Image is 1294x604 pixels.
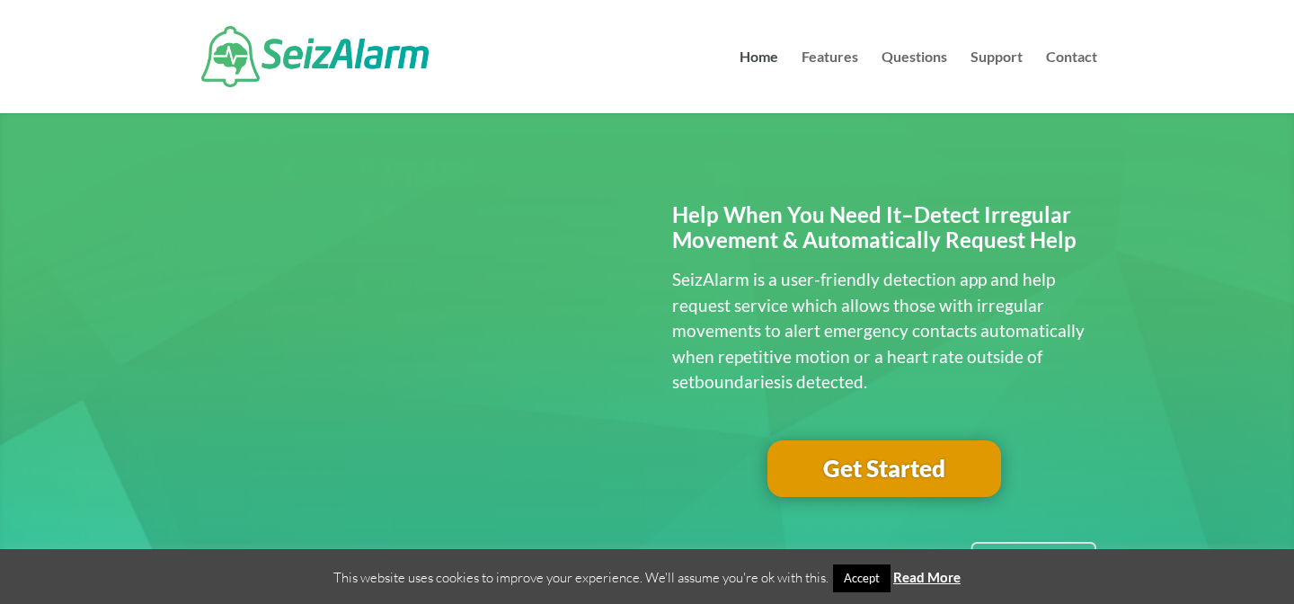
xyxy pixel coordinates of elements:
[802,50,858,113] a: Features
[1134,534,1274,584] iframe: Help widget launcher
[672,267,1097,395] p: SeizAlarm is a user-friendly detection app and help request service which allows those with irreg...
[333,569,961,586] span: This website uses cookies to improve your experience. We'll assume you're ok with this.
[1046,50,1097,113] a: Contact
[695,371,781,392] span: boundaries
[201,26,429,87] img: SeizAlarm
[893,569,961,585] a: Read More
[970,50,1023,113] a: Support
[749,542,1097,587] img: Seizure detection available in the Apple App Store.
[767,440,1001,498] a: Get Started
[740,50,778,113] a: Home
[672,202,1097,263] h2: Help When You Need It–Detect Irregular Movement & Automatically Request Help
[882,50,947,113] a: Questions
[833,564,891,592] a: Accept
